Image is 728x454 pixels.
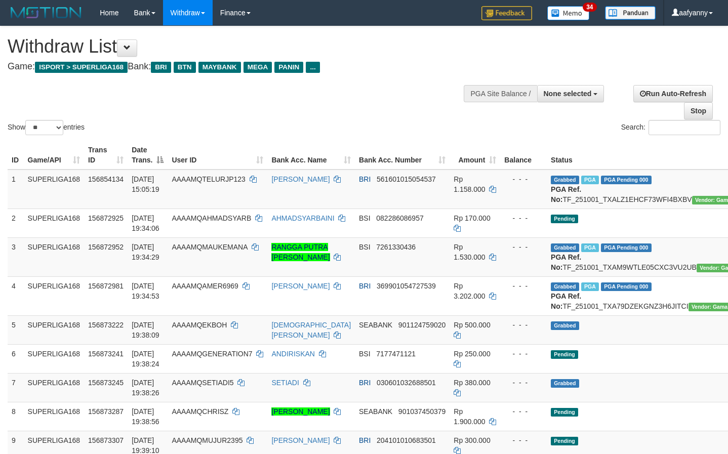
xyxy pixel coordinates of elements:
[132,350,159,368] span: [DATE] 19:38:24
[454,407,485,426] span: Rp 1.900.000
[8,276,24,315] td: 4
[359,350,371,358] span: BSI
[172,321,227,329] span: AAAAMQEKBOH
[377,282,436,290] span: Copy 369901054727539 to clipboard
[24,373,85,402] td: SUPERLIGA168
[132,243,159,261] span: [DATE] 19:34:29
[504,349,543,359] div: - - -
[551,243,579,252] span: Grabbed
[359,243,371,251] span: BSI
[271,282,330,290] a: [PERSON_NAME]
[377,175,436,183] span: Copy 561601015054537 to clipboard
[24,315,85,344] td: SUPERLIGA168
[24,170,85,209] td: SUPERLIGA168
[271,350,315,358] a: ANDIRISKAN
[8,36,475,57] h1: Withdraw List
[359,407,392,416] span: SEABANK
[359,379,371,387] span: BRI
[504,281,543,291] div: - - -
[24,237,85,276] td: SUPERLIGA168
[88,350,124,358] span: 156873241
[377,379,436,387] span: Copy 030601032688501 to clipboard
[271,214,334,222] a: AHMADSYARBAINI
[504,213,543,223] div: - - -
[24,141,85,170] th: Game/API: activate to sort column ascending
[537,85,604,102] button: None selected
[504,174,543,184] div: - - -
[88,321,124,329] span: 156873222
[376,243,416,251] span: Copy 7261330436 to clipboard
[544,90,592,98] span: None selected
[551,185,581,203] b: PGA Ref. No:
[551,437,578,445] span: Pending
[504,320,543,330] div: - - -
[8,344,24,373] td: 6
[198,62,241,73] span: MAYBANK
[504,435,543,445] div: - - -
[450,141,500,170] th: Amount: activate to sort column ascending
[649,120,720,135] input: Search:
[271,379,299,387] a: SETIADI
[601,243,652,252] span: PGA Pending
[172,243,247,251] span: AAAAMQMAUKEMANA
[24,344,85,373] td: SUPERLIGA168
[359,282,371,290] span: BRI
[551,253,581,271] b: PGA Ref. No:
[633,85,713,102] a: Run Auto-Refresh
[601,282,652,291] span: PGA Pending
[271,436,330,444] a: [PERSON_NAME]
[172,350,252,358] span: AAAAMQGENERATION7
[271,175,330,183] a: [PERSON_NAME]
[8,120,85,135] label: Show entries
[8,62,475,72] h4: Game: Bank:
[271,321,351,339] a: [DEMOGRAPHIC_DATA][PERSON_NAME]
[504,242,543,252] div: - - -
[271,243,330,261] a: RANGGA PUTRA [PERSON_NAME]
[551,215,578,223] span: Pending
[84,141,128,170] th: Trans ID: activate to sort column ascending
[24,209,85,237] td: SUPERLIGA168
[172,407,228,416] span: AAAAMQCHRISZ
[376,350,416,358] span: Copy 7177471121 to clipboard
[454,321,490,329] span: Rp 500.000
[581,282,599,291] span: Marked by aafsengchandara
[359,214,371,222] span: BSI
[172,379,233,387] span: AAAAMQSETIADI5
[504,406,543,417] div: - - -
[454,436,490,444] span: Rp 300.000
[267,141,355,170] th: Bank Acc. Name: activate to sort column ascending
[132,321,159,339] span: [DATE] 19:38:09
[35,62,128,73] span: ISPORT > SUPERLIGA168
[25,120,63,135] select: Showentries
[172,175,246,183] span: AAAAMQTELURJP123
[132,214,159,232] span: [DATE] 19:34:06
[8,141,24,170] th: ID
[551,292,581,310] b: PGA Ref. No:
[454,243,485,261] span: Rp 1.530.000
[274,62,303,73] span: PANIN
[454,379,490,387] span: Rp 380.000
[359,436,371,444] span: BRI
[88,407,124,416] span: 156873287
[621,120,720,135] label: Search:
[376,214,423,222] span: Copy 082286086957 to clipboard
[88,282,124,290] span: 156872981
[88,214,124,222] span: 156872925
[551,379,579,388] span: Grabbed
[551,408,578,417] span: Pending
[132,379,159,397] span: [DATE] 19:38:26
[454,214,490,222] span: Rp 170.000
[551,282,579,291] span: Grabbed
[172,282,238,290] span: AAAAMQAMER6969
[454,282,485,300] span: Rp 3.202.000
[551,176,579,184] span: Grabbed
[132,175,159,193] span: [DATE] 15:05:19
[8,170,24,209] td: 1
[271,407,330,416] a: [PERSON_NAME]
[581,243,599,252] span: Marked by aafchhiseyha
[464,85,537,102] div: PGA Site Balance /
[8,5,85,20] img: MOTION_logo.png
[684,102,713,119] a: Stop
[8,209,24,237] td: 2
[172,214,251,222] span: AAAAMQAHMADSYARB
